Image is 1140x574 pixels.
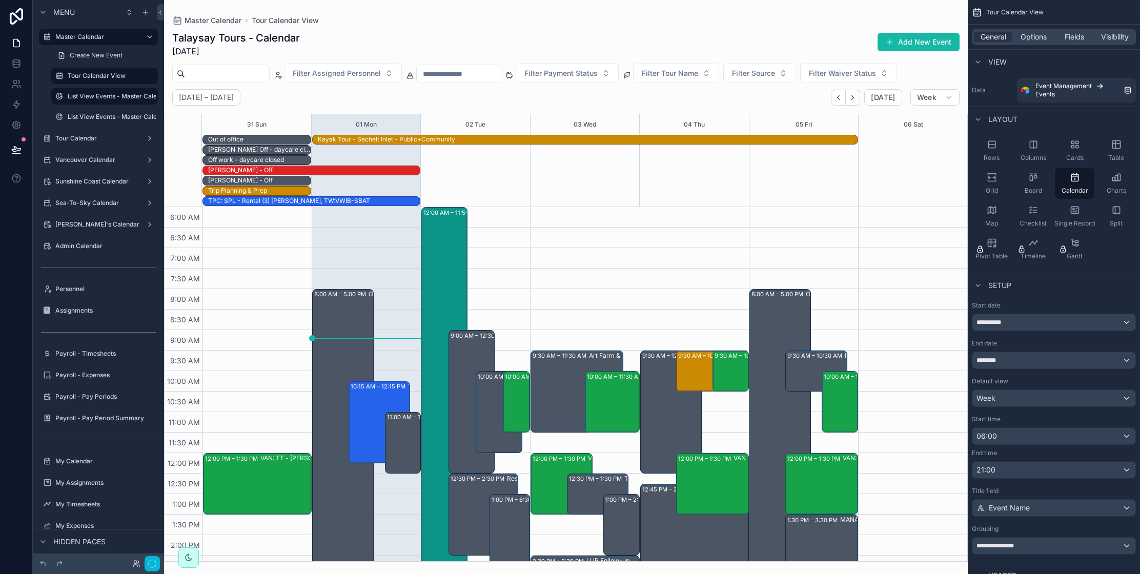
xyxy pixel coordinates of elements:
label: Payroll - Expenses [55,371,156,379]
label: Admin Calendar [55,242,156,250]
span: Fields [1065,32,1084,42]
span: General [981,32,1006,42]
span: Checklist [1020,219,1047,228]
button: Pivot Table [972,234,1011,264]
a: [PERSON_NAME]'s Calendar [39,216,158,233]
button: 06:00 [972,427,1136,445]
label: List View Events - Master Calendar (clone) [68,92,192,100]
img: Airtable Logo [1021,86,1029,94]
label: My Timesheets [55,500,156,508]
span: Layout [988,114,1017,125]
button: 21:00 [972,461,1136,479]
a: Personnel [39,281,158,297]
button: Calendar [1055,168,1094,199]
span: Event Management [1035,82,1092,90]
a: Payroll - Expenses [39,367,158,383]
button: Board [1013,168,1053,199]
button: Event Name [972,499,1136,517]
div: TPC: SPL - Rental (3) [PERSON_NAME], TW:VWIB-SBAT [208,197,370,205]
a: Payroll - Pay Periods [39,388,158,405]
label: Default view [972,377,1008,385]
div: Kayak Tour - Sechelt Inlet - Public+Community [318,135,455,143]
div: [PERSON_NAME] Off - daycare closed [208,146,310,154]
label: Personnel [55,285,156,293]
label: Assignments [55,306,156,315]
button: Map [972,201,1011,232]
a: Event ManagementEvents [1017,78,1136,102]
span: Single Record [1054,219,1095,228]
div: TPC: SPL - Rental (3) Elea Hardy-Charbonnier, TW:VWIB-SBAT [208,196,370,206]
a: My Expenses [39,518,158,534]
span: Map [985,219,998,228]
a: Tour Calendar [39,130,158,147]
span: View [988,57,1007,67]
div: Candace - Off [208,166,273,175]
a: Payroll - Pay Period Summary [39,410,158,426]
a: Tour Calendar View [51,68,158,84]
label: Tour Calendar View [68,72,152,80]
span: 21:00 [976,465,995,475]
button: Week [972,389,1136,407]
span: Grid [986,187,998,195]
label: Sea-To-Sky Calendar [55,199,141,207]
span: Timeline [1021,252,1046,260]
span: Table [1108,154,1124,162]
button: Single Record [1055,201,1094,232]
span: Tour Calendar View [986,8,1044,16]
label: Start date [972,301,1001,310]
span: Board [1025,187,1042,195]
span: Options [1021,32,1047,42]
span: Rows [984,154,1000,162]
button: Columns [1013,135,1053,166]
a: Sea-To-Sky Calendar [39,195,158,211]
button: Split [1096,201,1136,232]
label: Master Calendar [55,33,137,41]
button: Charts [1096,168,1136,199]
label: Data [972,86,1013,94]
button: Gantt [1055,234,1094,264]
button: Grid [972,168,1011,199]
span: Visibility [1101,32,1129,42]
button: Timeline [1013,234,1053,264]
label: Sunshine Coast Calendar [55,177,141,186]
span: Split [1110,219,1123,228]
div: Trip Planning & Prep [208,186,267,195]
label: Payroll - Pay Periods [55,393,156,401]
label: Start time [972,415,1001,423]
span: Create New Event [70,51,123,59]
div: Trip Planning & Prep [208,187,267,195]
a: Create New Event [51,47,158,64]
div: Out of office [208,135,243,143]
span: Event Name [989,503,1030,513]
a: My Calendar [39,453,158,469]
label: List View Events - Master Calendar (clone) (clone) [68,113,213,121]
span: Cards [1066,154,1084,162]
a: List View Events - Master Calendar (clone) [51,88,158,105]
div: Kayak Tour - Sechelt Inlet - Public+Community [318,135,455,144]
label: Payroll - Pay Period Summary [55,414,156,422]
label: Vancouver Calendar [55,156,141,164]
span: Charts [1107,187,1126,195]
a: Master Calendar [39,29,158,45]
label: Payroll - Timesheets [55,350,156,358]
button: Checklist [1013,201,1053,232]
span: Menu [53,7,75,17]
label: My Calendar [55,457,156,465]
label: Tour Calendar [55,134,141,142]
div: [PERSON_NAME] - Off [208,166,273,174]
span: Setup [988,280,1011,291]
a: List View Events - Master Calendar (clone) (clone) [51,109,158,125]
span: Pivot Table [975,252,1008,260]
span: Gantt [1067,252,1083,260]
label: Grouping [972,525,999,533]
a: Admin Calendar [39,238,158,254]
span: Hidden pages [53,537,106,547]
div: Becky Off - daycare closed [208,145,310,154]
a: Assignments [39,302,158,319]
span: 06:00 [976,431,997,441]
span: Week [976,393,995,403]
a: Vancouver Calendar [39,152,158,168]
span: Events [1035,90,1055,98]
a: My Assignments [39,475,158,491]
span: Calendar [1062,187,1088,195]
